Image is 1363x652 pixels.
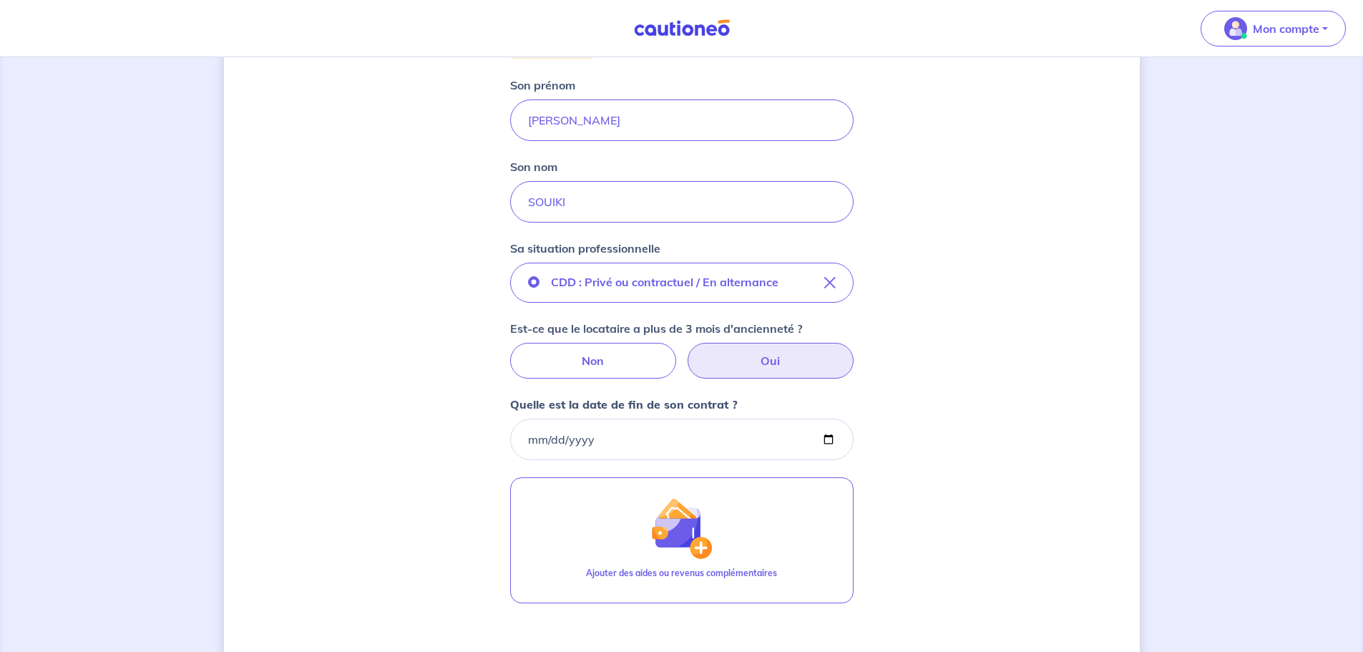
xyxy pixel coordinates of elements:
[510,181,854,223] input: Doe
[510,419,854,460] input: employment-contract-end-on-placeholder
[510,240,660,257] p: Sa situation professionnelle
[510,397,738,412] strong: Quelle est la date de fin de son contrat ?
[1253,20,1319,37] p: Mon compte
[510,477,854,603] button: illu_wallet.svgAjouter des aides ou revenus complémentaires
[586,567,777,580] p: Ajouter des aides ou revenus complémentaires
[510,263,854,303] button: CDD : Privé ou contractuel / En alternance
[510,343,676,379] label: Non
[628,19,736,37] img: Cautioneo
[510,99,854,141] input: John
[510,321,802,336] strong: Est-ce que le locataire a plus de 3 mois d'ancienneté ?
[510,77,575,94] p: Son prénom
[650,497,712,559] img: illu_wallet.svg
[1224,17,1247,40] img: illu_account_valid_menu.svg
[510,158,557,175] p: Son nom
[551,273,778,291] p: CDD : Privé ou contractuel / En alternance
[688,343,854,379] label: Oui
[1201,11,1346,47] button: illu_account_valid_menu.svgMon compte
